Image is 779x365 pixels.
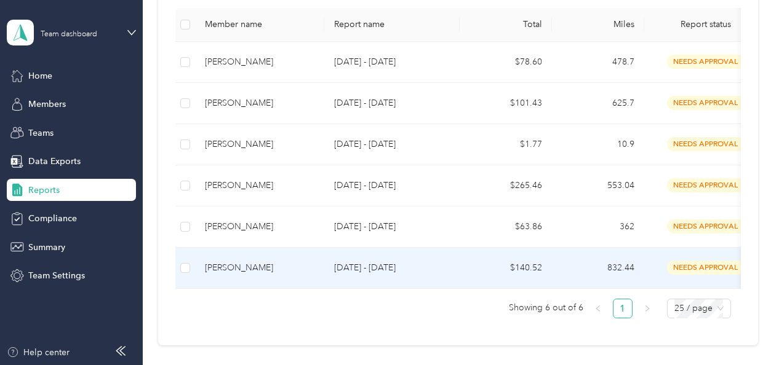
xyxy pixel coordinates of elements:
[667,219,745,234] span: needs approval
[637,299,657,318] button: right
[195,8,324,42] th: Member name
[644,305,651,312] span: right
[667,55,745,69] span: needs approval
[334,179,450,192] p: [DATE] - [DATE]
[562,19,634,29] div: Miles
[28,155,81,168] span: Data Exports
[205,220,314,234] div: [PERSON_NAME]
[41,31,97,38] div: Team dashboard
[637,299,657,318] li: Next Page
[28,184,60,197] span: Reports
[324,8,460,42] th: Report name
[205,179,314,192] div: [PERSON_NAME]
[509,299,583,317] span: Showing 6 out of 6
[552,165,644,206] td: 553.04
[460,165,552,206] td: $265.46
[460,124,552,165] td: $1.77
[469,19,542,29] div: Total
[667,299,731,318] div: Page Size
[552,206,644,248] td: 362
[667,178,745,192] span: needs approval
[613,299,632,318] a: 1
[710,296,779,365] iframe: Everlance-gr Chat Button Frame
[28,241,65,254] span: Summary
[28,69,52,82] span: Home
[205,55,314,69] div: [PERSON_NAME]
[552,248,644,289] td: 832.44
[654,19,757,29] span: Report status
[28,269,85,282] span: Team Settings
[334,55,450,69] p: [DATE] - [DATE]
[588,299,608,318] button: left
[674,299,724,318] span: 25 / page
[334,138,450,151] p: [DATE] - [DATE]
[613,299,633,318] li: 1
[205,19,314,29] div: Member name
[667,137,745,151] span: needs approval
[460,206,552,248] td: $63.86
[460,42,552,83] td: $78.60
[7,346,70,359] button: Help center
[334,220,450,234] p: [DATE] - [DATE]
[205,138,314,151] div: [PERSON_NAME]
[28,127,54,139] span: Teams
[667,261,745,275] span: needs approval
[460,248,552,289] td: $140.52
[334,261,450,275] p: [DATE] - [DATE]
[28,98,66,111] span: Members
[205,261,314,275] div: [PERSON_NAME]
[588,299,608,318] li: Previous Page
[28,212,77,225] span: Compliance
[552,83,644,124] td: 625.7
[205,96,314,110] div: [PERSON_NAME]
[552,42,644,83] td: 478.7
[594,305,602,312] span: left
[334,96,450,110] p: [DATE] - [DATE]
[460,83,552,124] td: $101.43
[552,124,644,165] td: 10.9
[667,96,745,110] span: needs approval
